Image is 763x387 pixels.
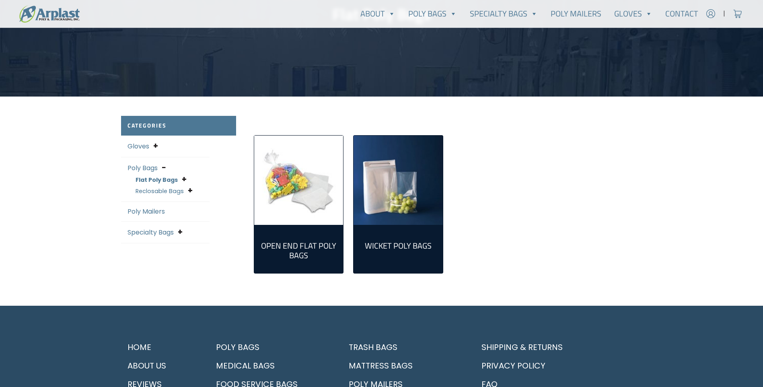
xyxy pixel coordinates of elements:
[136,187,184,195] a: Reclosable Bags
[354,136,443,225] a: Visit product category Wicket Poly Bags
[128,228,174,237] a: Specialty Bags
[475,338,642,356] a: Shipping & Returns
[544,6,608,22] a: Poly Mailers
[402,6,463,22] a: Poly Bags
[128,142,149,151] a: Gloves
[261,241,337,260] h2: Open End Flat Poly Bags
[136,176,178,184] a: Flat Poly Bags
[121,356,200,375] a: About Us
[360,231,436,257] a: Visit product category Wicket Poly Bags
[463,6,544,22] a: Specialty Bags
[19,5,80,23] img: logo
[254,136,343,225] img: Open End Flat Poly Bags
[128,163,158,173] a: Poly Bags
[342,338,465,356] a: Trash Bags
[475,356,642,375] a: Privacy Policy
[210,356,333,375] a: Medical Bags
[121,116,236,136] h2: Categories
[210,338,333,356] a: Poly Bags
[261,231,337,267] a: Visit product category Open End Flat Poly Bags
[608,6,659,22] a: Gloves
[342,356,465,375] a: Mattress Bags
[723,9,725,19] span: |
[121,338,200,356] a: Home
[354,136,443,225] img: Wicket Poly Bags
[659,6,705,22] a: Contact
[128,207,165,216] a: Poly Mailers
[360,241,436,251] h2: Wicket Poly Bags
[254,136,343,225] a: Visit product category Open End Flat Poly Bags
[354,6,402,22] a: About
